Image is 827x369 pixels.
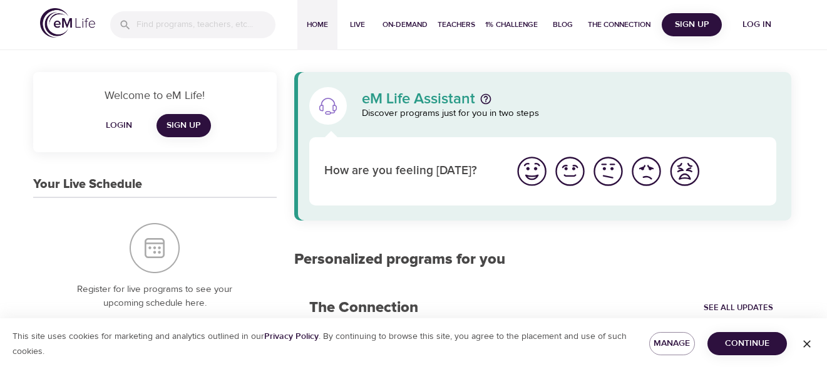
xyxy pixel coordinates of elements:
[362,91,475,107] p: eM Life Assistant
[717,336,777,351] span: Continue
[318,96,338,116] img: eM Life Assistant
[659,336,685,351] span: Manage
[732,17,782,33] span: Log in
[629,154,664,189] img: bad
[104,118,134,133] span: Login
[95,316,214,339] a: Explore Live Programs
[704,301,773,315] span: See All Updates
[701,298,776,318] a: See All Updates
[136,11,275,38] input: Find programs, teachers, etc...
[665,152,704,190] button: I'm feeling worst
[294,251,792,269] h2: Personalized programs for you
[553,154,587,189] img: good
[667,17,717,33] span: Sign Up
[649,332,695,355] button: Manage
[589,152,627,190] button: I'm feeling ok
[662,13,722,36] button: Sign Up
[707,332,787,355] button: Continue
[667,154,702,189] img: worst
[157,114,211,137] a: Sign Up
[33,177,142,192] h3: Your Live Schedule
[362,107,777,121] p: Discover programs just for you in two steps
[48,87,262,104] p: Welcome to eM Life!
[264,331,319,342] a: Privacy Policy
[551,152,589,190] button: I'm feeling good
[167,118,201,133] span: Sign Up
[99,114,139,137] button: Login
[302,18,332,31] span: Home
[515,154,549,189] img: great
[591,154,625,189] img: ok
[627,152,665,190] button: I'm feeling bad
[324,162,498,180] p: How are you feeling [DATE]?
[383,18,428,31] span: On-Demand
[485,18,538,31] span: 1% Challenge
[130,223,180,273] img: Your Live Schedule
[548,18,578,31] span: Blog
[727,13,787,36] button: Log in
[438,18,475,31] span: Teachers
[513,152,551,190] button: I'm feeling great
[342,18,372,31] span: Live
[58,283,252,311] p: Register for live programs to see your upcoming schedule here.
[294,284,433,332] h2: The Connection
[588,18,650,31] span: The Connection
[40,8,95,38] img: logo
